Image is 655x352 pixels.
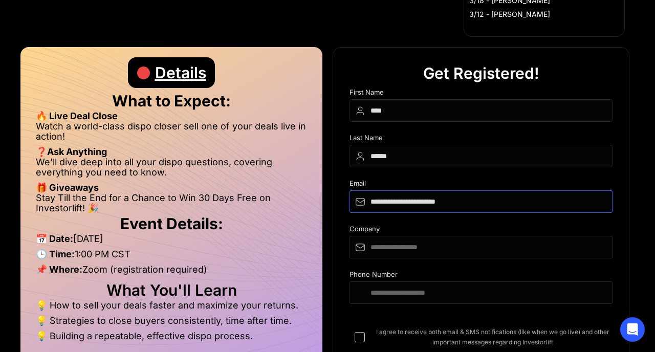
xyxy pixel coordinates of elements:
[36,264,82,275] strong: 📌 Where:
[36,146,107,157] strong: ❓Ask Anything
[350,134,613,145] div: Last Name
[36,285,307,295] h2: What You'll Learn
[36,249,75,259] strong: 🕒 Time:
[36,265,307,280] li: Zoom (registration required)
[350,225,613,236] div: Company
[112,92,231,110] strong: What to Expect:
[36,249,307,265] li: 1:00 PM CST
[373,327,613,347] span: I agree to receive both email & SMS notifications (like when we go live) and other important mess...
[36,300,307,316] li: 💡 How to sell your deals faster and maximize your returns.
[36,316,307,331] li: 💡 Strategies to close buyers consistently, time after time.
[620,317,645,342] div: Open Intercom Messenger
[36,193,307,213] li: Stay Till the End for a Chance to Win 30 Days Free on Investorlift! 🎉
[36,182,99,193] strong: 🎁 Giveaways
[36,233,73,244] strong: 📅 Date:
[36,121,307,147] li: Watch a world-class dispo closer sell one of your deals live in action!
[36,111,118,121] strong: 🔥 Live Deal Close
[36,157,307,183] li: We’ll dive deep into all your dispo questions, covering everything you need to know.
[350,89,613,99] div: First Name
[120,214,223,233] strong: Event Details:
[423,58,539,89] div: Get Registered!
[350,180,613,190] div: Email
[155,57,206,88] div: Details
[350,271,613,281] div: Phone Number
[36,331,307,341] li: 💡 Building a repeatable, effective dispo process.
[36,234,307,249] li: [DATE]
